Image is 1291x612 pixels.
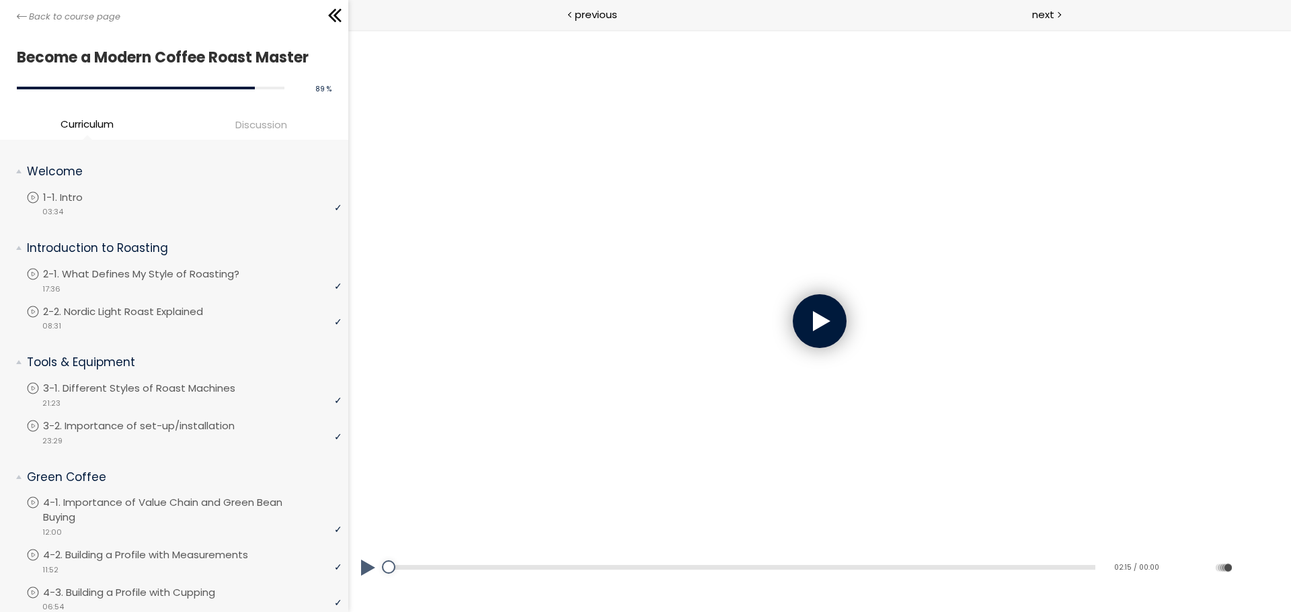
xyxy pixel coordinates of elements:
[42,206,63,218] span: 03:34
[43,585,242,600] p: 4-3. Building a Profile with Cupping
[575,7,617,22] span: previous
[42,527,62,538] span: 12:00
[27,163,331,180] p: Welcome
[759,533,811,543] div: 02:15 / 00:00
[27,240,331,257] p: Introduction to Roasting
[42,435,63,447] span: 23:29
[42,398,61,409] span: 21:23
[29,10,120,24] span: Back to course page
[17,10,120,24] a: Back to course page
[315,84,331,94] span: 89 %
[235,117,287,132] span: Discussion
[17,45,325,70] h1: Become a Modern Coffee Roast Master
[61,116,114,132] span: Curriculum
[42,320,61,332] span: 08:31
[43,419,262,433] p: 3-2. Importance of set-up/installation
[27,469,331,486] p: Green Coffee
[42,283,61,295] span: 17:36
[43,267,266,281] p: 2-1. What Defines My Style of Roasting?
[43,495,342,525] p: 4-1. Importance of Value Chain and Green Bean Buying
[890,519,910,557] button: Volume
[42,564,58,576] span: 11:52
[863,519,888,557] div: Change playback rate
[27,354,331,371] p: Tools & Equipment
[43,190,110,205] p: 1-1. Intro
[43,548,275,562] p: 4-2. Building a Profile with Measurements
[43,304,230,319] p: 2-2. Nordic Light Roast Explained
[1032,7,1054,22] span: next
[865,519,886,557] button: Play back rate
[43,381,262,396] p: 3-1. Different Styles of Roast Machines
